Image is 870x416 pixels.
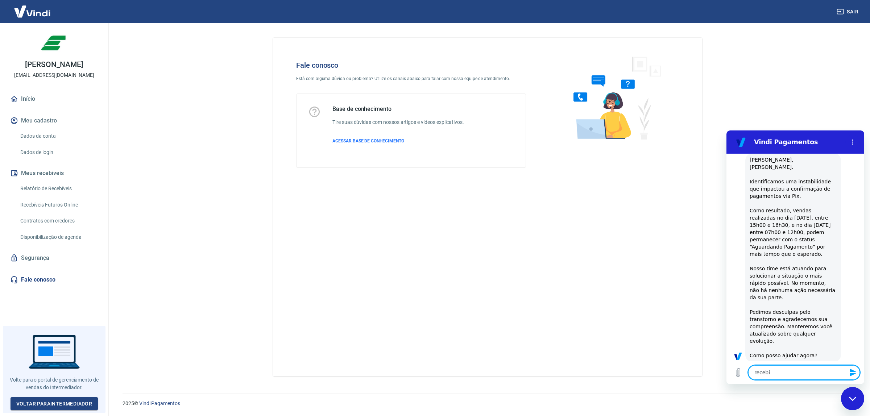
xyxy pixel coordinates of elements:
[139,400,180,406] a: Vindi Pagamentos
[296,75,526,82] p: Está com alguma dúvida ou problema? Utilize os canais abaixo para falar com nossa equipe de atend...
[40,29,69,58] img: 67fc4b46-1559-4942-abac-4c9e1b4a9111.jpeg
[9,165,100,181] button: Meus recebíveis
[726,130,864,384] iframe: Janela de mensagens
[17,145,100,160] a: Dados de login
[296,61,526,70] h4: Fale conosco
[835,5,861,18] button: Sair
[11,397,98,411] a: Voltar paraIntermediador
[332,118,464,126] h6: Tire suas dúvidas com nossos artigos e vídeos explicativos.
[17,181,100,196] a: Relatório de Recebíveis
[17,129,100,143] a: Dados da conta
[841,387,864,410] iframe: Botão para abrir a janela de mensagens, conversa em andamento
[9,113,100,129] button: Meu cadastro
[14,71,94,79] p: [EMAIL_ADDRESS][DOMAIN_NAME]
[332,138,464,144] a: ACESSAR BASE DE CONHECIMENTO
[123,400,853,407] p: 2025 ©
[25,61,83,68] p: [PERSON_NAME]
[17,213,100,228] a: Contratos com credores
[559,49,669,146] img: Fale conosco
[9,250,100,266] a: Segurança
[9,91,100,107] a: Início
[332,105,464,113] h5: Base de conhecimento
[17,230,100,245] a: Disponibilização de agenda
[9,0,56,22] img: Vindi
[332,138,404,143] span: ACESSAR BASE DE CONHECIMENTO
[9,272,100,288] a: Fale conosco
[17,197,100,212] a: Recebíveis Futuros Online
